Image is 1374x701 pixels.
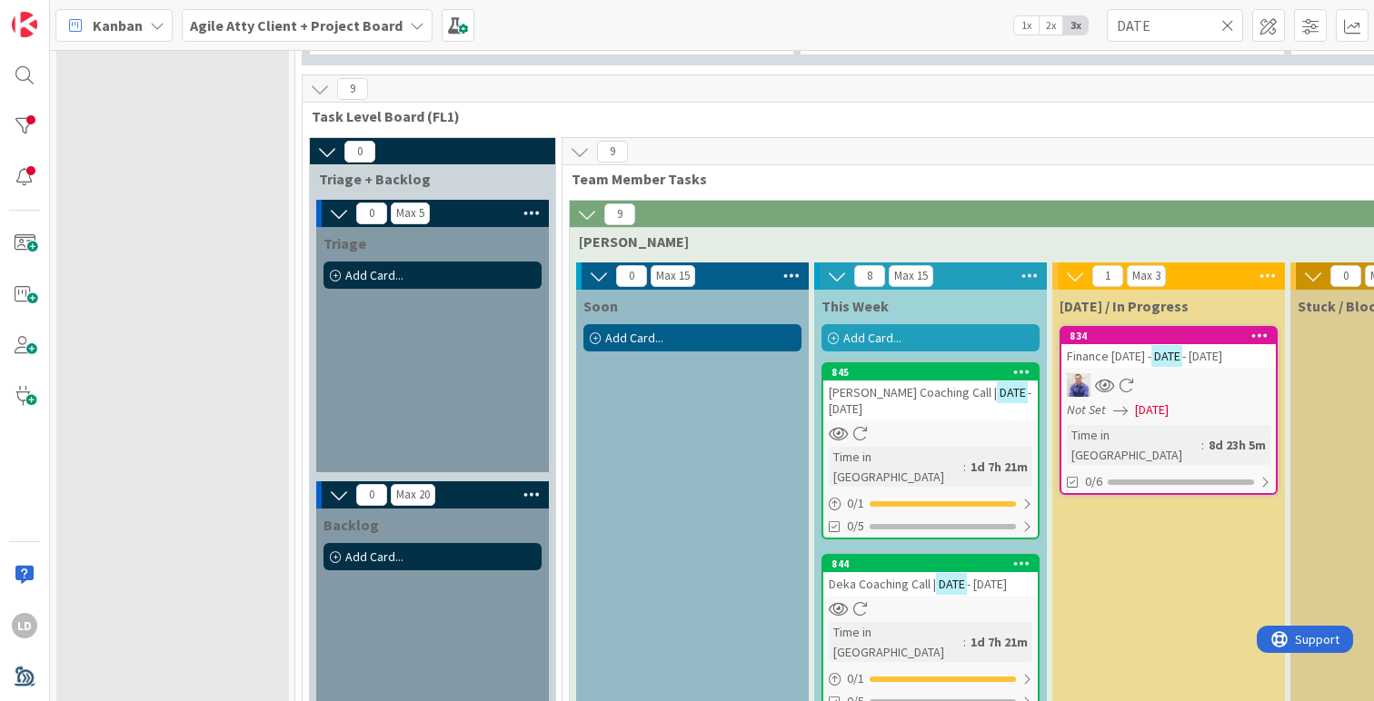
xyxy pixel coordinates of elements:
span: 9 [597,141,628,163]
mark: DATE [1151,345,1182,366]
div: 845 [831,366,1038,379]
span: 0/6 [1085,472,1102,491]
span: Deka Coaching Call | [829,576,936,592]
i: Not Set [1067,401,1106,418]
span: 9 [337,78,368,100]
img: Visit kanbanzone.com [12,12,37,37]
span: Support [38,3,83,25]
span: Triage [324,234,366,252]
span: 8 [854,265,885,287]
span: This Week [821,297,889,315]
span: 0 [356,202,387,224]
b: Agile Atty Client + Project Board [190,16,403,35]
span: : [1201,435,1204,455]
div: 834Finance [DATE] -DATE- [DATE] [1061,328,1276,368]
input: Quick Filter... [1107,9,1243,42]
div: 844Deka Coaching Call |DATE- [DATE] [823,556,1038,596]
span: Add Card... [605,330,663,346]
div: Max 15 [656,272,690,281]
div: 844 [823,556,1038,572]
span: 0 [616,265,647,287]
div: Max 15 [894,272,928,281]
div: Time in [GEOGRAPHIC_DATA] [1067,425,1201,465]
span: Today / In Progress [1060,297,1189,315]
img: avatar [12,664,37,689]
div: 8d 23h 5m [1204,435,1270,455]
span: Soon [583,297,618,315]
div: JG [1061,373,1276,397]
div: 844 [831,558,1038,570]
div: 0/1 [823,492,1038,515]
span: 0 [344,141,375,163]
div: Max 3 [1132,272,1160,281]
div: 845[PERSON_NAME] Coaching Call |DATE- [DATE] [823,364,1038,420]
span: : [963,632,966,652]
span: 0 [356,484,387,506]
div: 834 [1061,328,1276,344]
span: - [DATE] [829,384,1031,417]
span: 2x [1039,16,1063,35]
div: 1d 7h 21m [966,457,1032,477]
span: - [DATE] [967,576,1007,592]
span: 9 [604,203,635,225]
span: : [963,457,966,477]
span: Backlog [324,516,379,534]
div: 0/1 [823,667,1038,690]
img: JG [1067,373,1090,397]
div: Time in [GEOGRAPHIC_DATA] [829,447,963,487]
span: Add Card... [345,548,403,565]
span: Add Card... [345,267,403,283]
span: 0/5 [847,517,864,536]
div: Max 5 [396,209,424,218]
div: Time in [GEOGRAPHIC_DATA] [829,622,963,662]
span: - [DATE] [1182,348,1222,364]
span: 0 / 1 [847,494,864,513]
div: LD [12,613,37,638]
div: Max 20 [396,490,430,499]
span: [PERSON_NAME] Coaching Call | [829,384,997,400]
div: 1d 7h 21m [966,632,1032,652]
div: 845 [823,364,1038,380]
span: 3x [1063,16,1088,35]
span: [DATE] [1135,400,1169,420]
span: Kanban [93,15,143,36]
span: Add Card... [843,330,901,346]
span: Triage + Backlog [319,170,533,188]
mark: DATE [997,381,1028,402]
mark: DATE [936,573,967,594]
span: 0 [1330,265,1361,287]
span: 0 / 1 [847,669,864,688]
span: 1 [1092,265,1123,287]
span: Finance [DATE] - [1067,348,1151,364]
span: 1x [1014,16,1039,35]
div: 834 [1070,330,1276,342]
